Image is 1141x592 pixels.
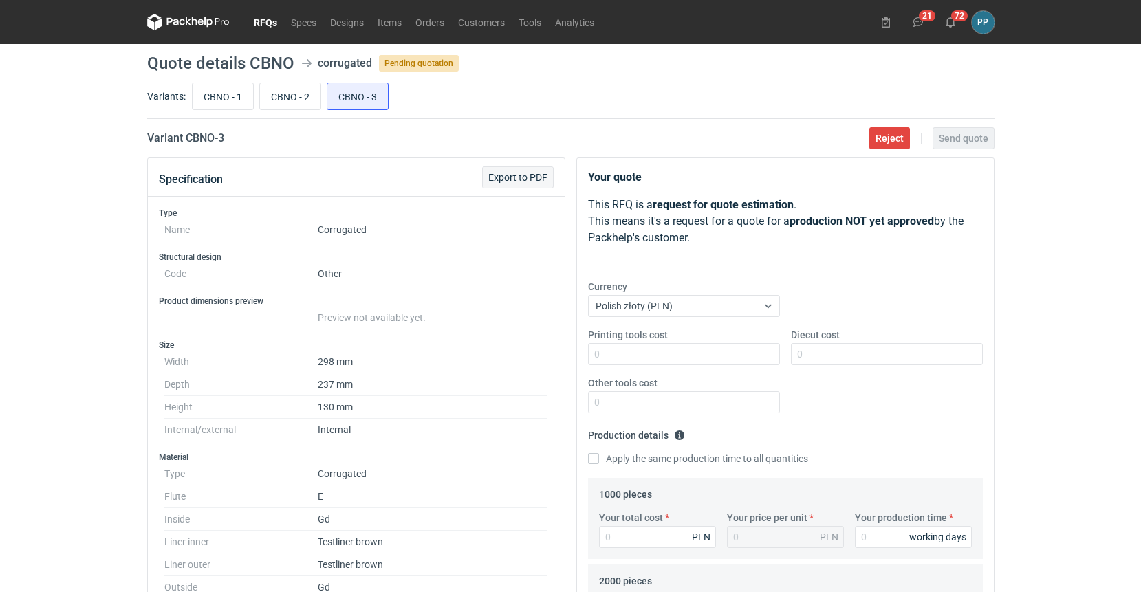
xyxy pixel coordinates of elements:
[855,526,972,548] input: 0
[379,55,459,72] span: Pending quotation
[318,55,372,72] div: corrugated
[159,208,554,219] h3: Type
[318,553,548,576] dd: Testliner brown
[318,508,548,531] dd: Gd
[692,530,710,544] div: PLN
[855,511,947,525] label: Your production time
[909,530,966,544] div: working days
[727,511,807,525] label: Your price per unit
[939,133,988,143] span: Send quote
[159,252,554,263] h3: Structural design
[588,328,668,342] label: Printing tools cost
[159,296,554,307] h3: Product dimensions preview
[588,171,642,184] strong: Your quote
[791,343,983,365] input: 0
[451,14,512,30] a: Customers
[147,55,294,72] h1: Quote details CBNO
[409,14,451,30] a: Orders
[318,419,548,441] dd: Internal
[164,508,318,531] dt: Inside
[323,14,371,30] a: Designs
[318,463,548,485] dd: Corrugated
[164,531,318,553] dt: Liner inner
[147,130,224,146] h2: Variant CBNO - 3
[164,351,318,373] dt: Width
[164,263,318,285] dt: Code
[164,419,318,441] dt: Internal/external
[488,173,547,182] span: Export to PDF
[653,198,794,211] strong: request for quote estimation
[318,351,548,373] dd: 298 mm
[147,89,186,103] label: Variants:
[371,14,409,30] a: Items
[192,83,254,110] label: CBNO - 1
[164,553,318,576] dt: Liner outer
[318,485,548,508] dd: E
[972,11,995,34] button: PP
[588,391,780,413] input: 0
[318,373,548,396] dd: 237 mm
[164,463,318,485] dt: Type
[482,166,554,188] button: Export to PDF
[820,530,838,544] div: PLN
[159,163,223,196] button: Specification
[876,133,904,143] span: Reject
[327,83,389,110] label: CBNO - 3
[599,570,652,586] legend: 2000 pieces
[907,11,929,33] button: 21
[933,127,995,149] button: Send quote
[588,376,658,390] label: Other tools cost
[791,328,840,342] label: Diecut cost
[318,312,426,323] span: Preview not available yet.
[147,14,230,30] svg: Packhelp Pro
[869,127,910,149] button: Reject
[588,197,983,246] p: This RFQ is a . This means it's a request for a quote for a by the Packhelp's customer.
[599,511,663,525] label: Your total cost
[318,263,548,285] dd: Other
[588,452,808,465] label: Apply the same production time to all quantities
[972,11,995,34] div: Paweł Puch
[939,11,961,33] button: 72
[284,14,323,30] a: Specs
[512,14,548,30] a: Tools
[164,396,318,419] dt: Height
[548,14,601,30] a: Analytics
[164,373,318,396] dt: Depth
[164,219,318,241] dt: Name
[318,396,548,419] dd: 130 mm
[790,215,934,228] strong: production NOT yet approved
[588,424,685,441] legend: Production details
[259,83,321,110] label: CBNO - 2
[599,526,716,548] input: 0
[318,531,548,553] dd: Testliner brown
[159,452,554,463] h3: Material
[599,483,652,500] legend: 1000 pieces
[588,343,780,365] input: 0
[164,485,318,508] dt: Flute
[596,300,673,311] span: Polish złoty (PLN)
[318,219,548,241] dd: Corrugated
[588,280,627,294] label: Currency
[247,14,284,30] a: RFQs
[159,340,554,351] h3: Size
